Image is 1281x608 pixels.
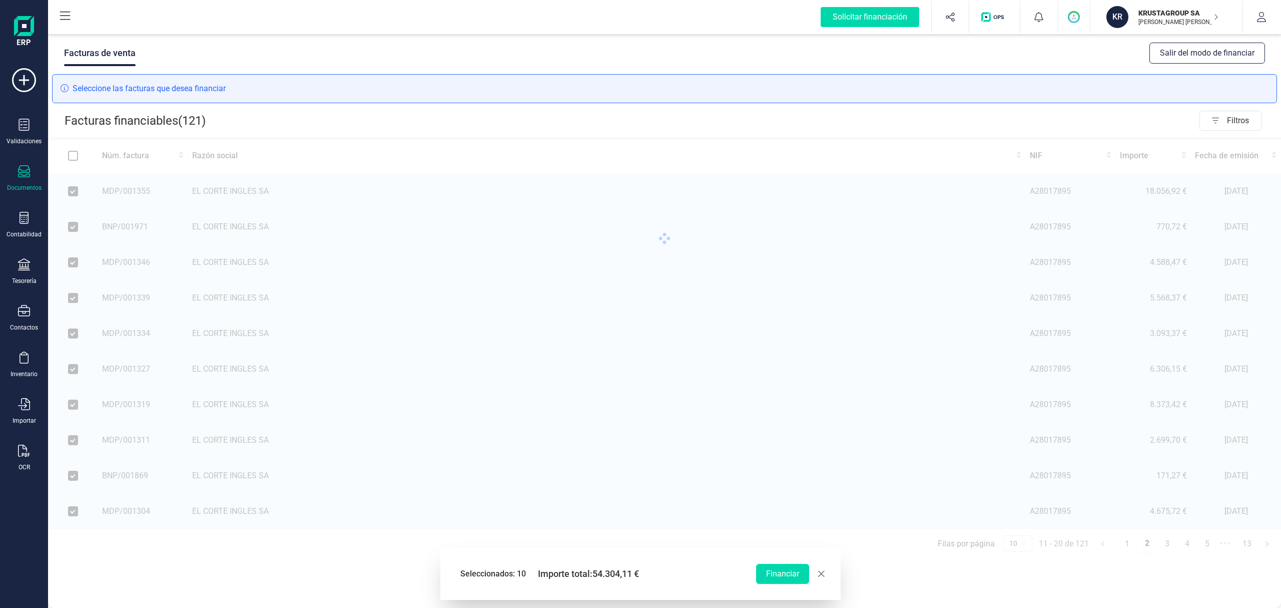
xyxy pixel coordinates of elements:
img: Logo Finanedi [14,16,34,48]
div: Documentos [7,184,42,192]
button: Salir del modo de financiar [1149,43,1265,64]
div: Validaciones [7,137,42,145]
button: Logo de OPS [975,1,1014,33]
button: Solicitar financiación [809,1,931,33]
img: Logo de OPS [981,12,1008,22]
p: KRUSTAGROUP SA [1138,8,1218,18]
div: Contactos [10,324,38,332]
div: Importar [13,417,36,425]
div: Facturas de venta [64,40,136,66]
p: [PERSON_NAME] [PERSON_NAME] [1138,18,1218,26]
div: Tesorería [12,277,37,285]
div: KR [1106,6,1128,28]
div: Contabilidad [7,230,42,238]
button: Financiar [756,564,809,584]
span: Filtros [1227,111,1261,131]
div: Seleccione las facturas que desea financiar [52,74,1277,103]
div: Inventario [11,370,38,378]
span: Seleccionados: 10 [460,568,526,580]
button: Filtros [1199,111,1261,131]
p: Facturas financiables ( 121 ) [65,111,206,131]
span: 54.304,11 € [592,568,639,579]
button: KRKRUSTAGROUP SA[PERSON_NAME] [PERSON_NAME] [1102,1,1230,33]
div: OCR [19,463,30,471]
div: Solicitar financiación [821,7,919,27]
span: Importe total: [538,567,639,581]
